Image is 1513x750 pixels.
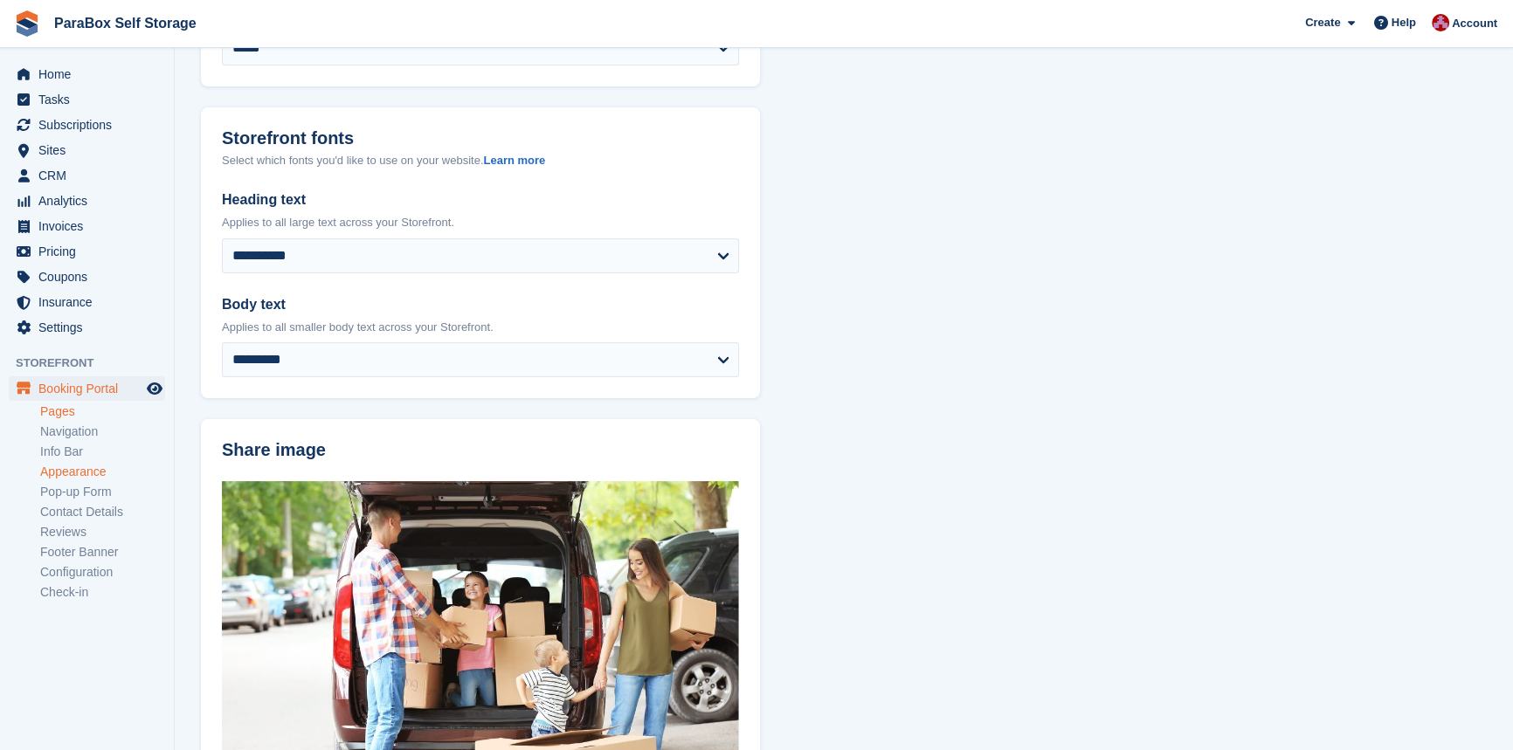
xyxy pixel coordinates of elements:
[47,9,204,38] a: ParaBox Self Storage
[38,62,143,86] span: Home
[38,214,143,238] span: Invoices
[9,376,165,401] a: menu
[222,319,739,336] p: Applies to all smaller body text across your Storefront.
[40,484,165,500] a: Pop-up Form
[1432,14,1449,31] img: Yan Grandjean
[14,10,40,37] img: stora-icon-8386f47178a22dfd0bd8f6a31ec36ba5ce8667c1dd55bd0f319d3a0aa187defe.svg
[40,464,165,480] a: Appearance
[222,440,739,460] h2: Share image
[38,376,143,401] span: Booking Portal
[16,354,174,372] span: Storefront
[40,544,165,561] a: Footer Banner
[9,214,165,238] a: menu
[9,87,165,112] a: menu
[222,294,739,315] label: Body text
[38,87,143,112] span: Tasks
[40,423,165,440] a: Navigation
[40,584,165,601] a: Check-in
[222,189,739,210] label: Heading text
[222,214,739,231] p: Applies to all large text across your Storefront.
[40,524,165,540] a: Reviews
[9,163,165,188] a: menu
[1392,14,1416,31] span: Help
[38,163,143,188] span: CRM
[9,290,165,314] a: menu
[9,239,165,264] a: menu
[38,265,143,289] span: Coupons
[9,62,165,86] a: menu
[1305,14,1340,31] span: Create
[1452,15,1497,32] span: Account
[40,564,165,581] a: Configuration
[9,265,165,289] a: menu
[38,290,143,314] span: Insurance
[38,138,143,162] span: Sites
[9,315,165,340] a: menu
[38,315,143,340] span: Settings
[222,128,354,148] h2: Storefront fonts
[38,189,143,213] span: Analytics
[38,239,143,264] span: Pricing
[9,113,165,137] a: menu
[40,444,165,460] a: Info Bar
[222,152,739,169] div: Select which fonts you'd like to use on your website.
[483,154,545,167] a: Learn more
[38,113,143,137] span: Subscriptions
[9,138,165,162] a: menu
[40,403,165,420] a: Pages
[9,189,165,213] a: menu
[40,504,165,520] a: Contact Details
[144,378,165,399] a: Preview store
